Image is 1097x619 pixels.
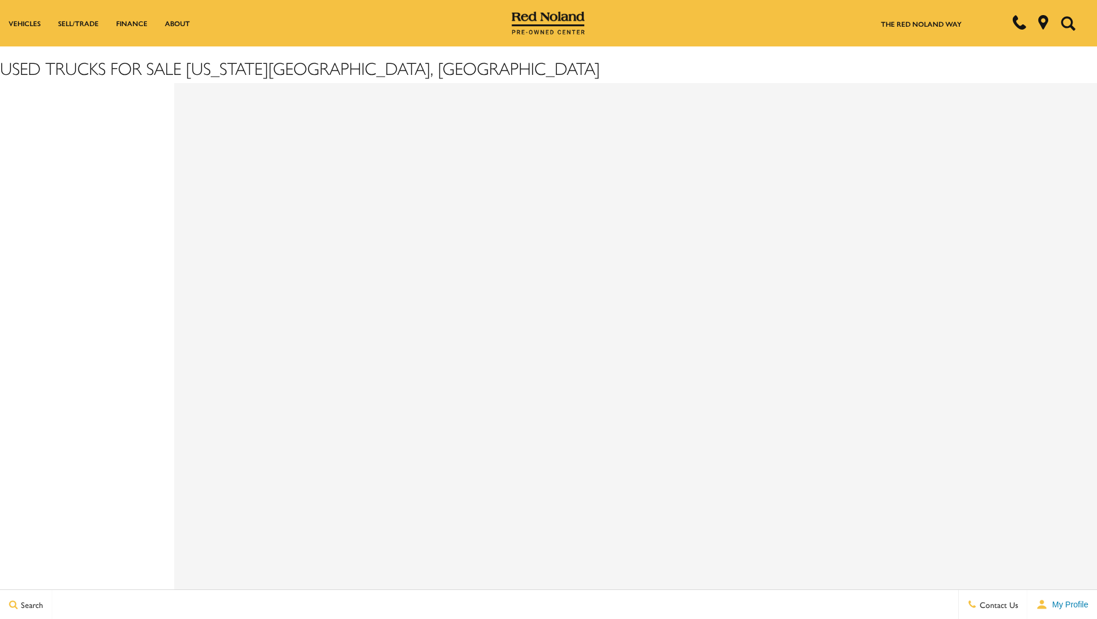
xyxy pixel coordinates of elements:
[18,599,43,610] span: Search
[1048,600,1088,609] span: My Profile
[1056,1,1080,46] button: Open the search field
[881,19,962,29] a: The Red Noland Way
[977,599,1018,610] span: Contact Us
[1027,590,1097,619] button: user-profile-menu
[512,12,585,35] img: Red Noland Pre-Owned
[512,16,585,27] a: Red Noland Pre-Owned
